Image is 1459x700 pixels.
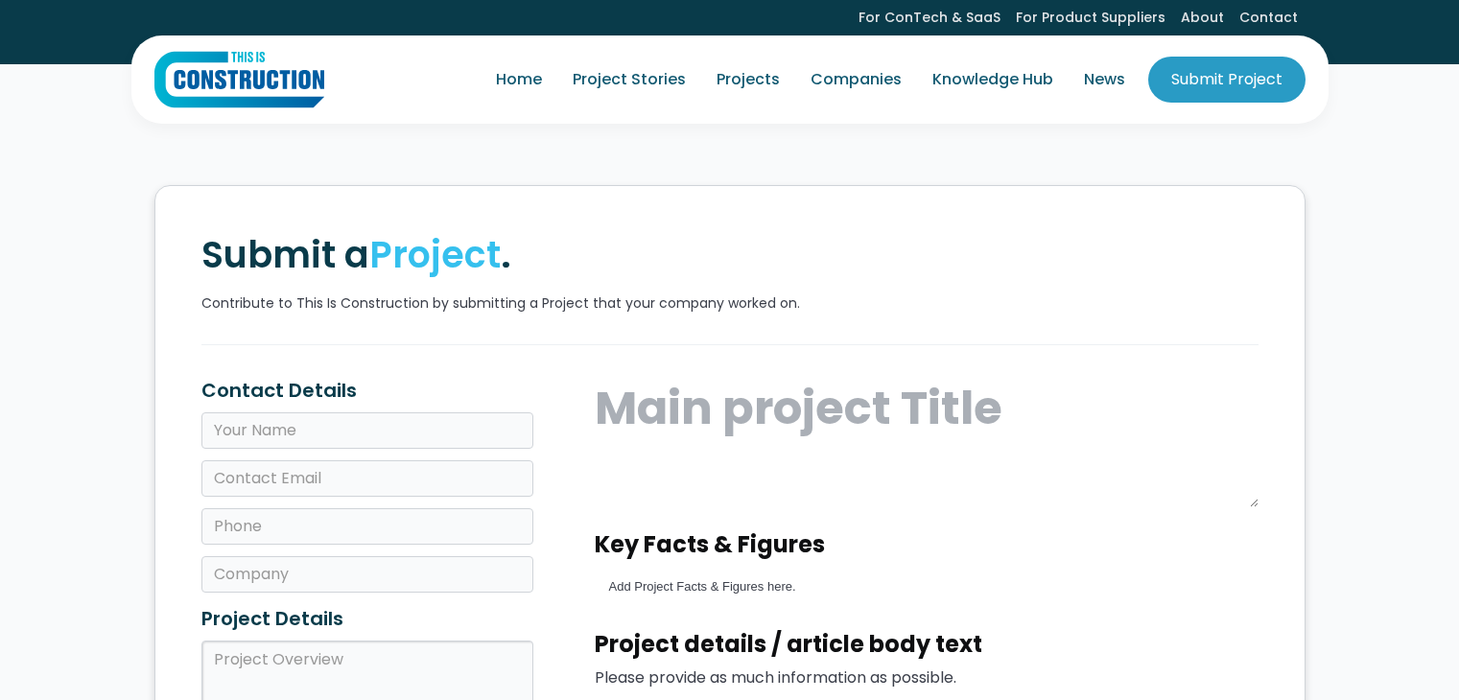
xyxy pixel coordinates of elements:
h1: Submit a . [201,232,1259,278]
h3: Project details / article body text [595,630,1259,659]
input: Contact Email [201,460,533,497]
h2: Contact Details [201,376,533,405]
a: Home [481,53,557,106]
span: Project [369,229,501,280]
a: home [154,51,324,108]
h2: Project Details [201,604,533,633]
h3: Key Facts & Figures [595,530,1259,559]
input: Phone [201,508,533,545]
p: Add Project Facts & Figures here. [609,578,1244,595]
a: Project Stories [557,53,701,106]
img: This Is Construction Logo [154,51,324,108]
a: Knowledge Hub [917,53,1069,106]
div: Submit Project [1171,68,1283,91]
p: Please provide as much information as possible. [595,666,1259,689]
input: Company [201,556,533,593]
a: Submit Project [1148,57,1306,103]
a: Projects [701,53,795,106]
a: Companies [795,53,917,106]
p: Contribute to This Is Construction by submitting a Project that your company worked on. [201,293,1259,314]
a: News [1069,53,1141,106]
input: Your Name [201,412,533,449]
